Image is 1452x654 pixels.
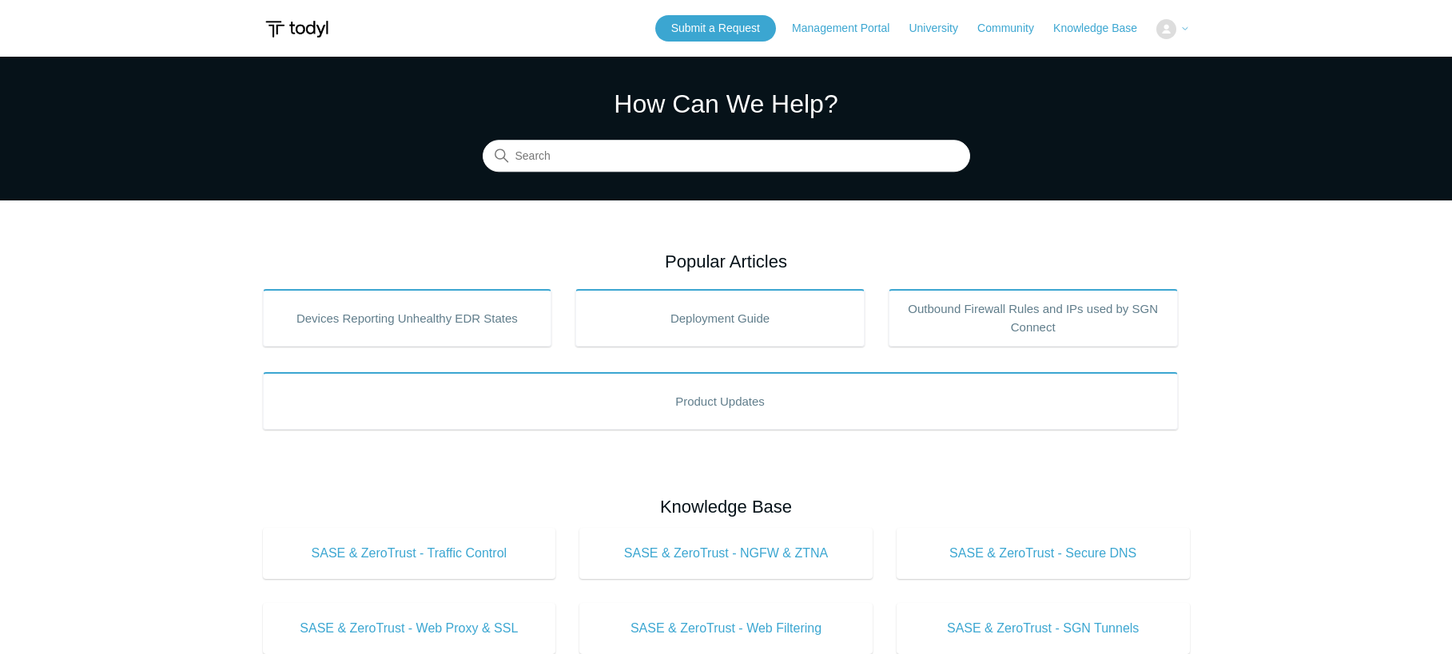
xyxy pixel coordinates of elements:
[263,493,1190,520] h2: Knowledge Base
[263,372,1178,430] a: Product Updates
[909,20,973,37] a: University
[603,544,849,563] span: SASE & ZeroTrust - NGFW & ZTNA
[977,20,1050,37] a: Community
[921,544,1166,563] span: SASE & ZeroTrust - Secure DNS
[263,14,331,44] img: Todyl Support Center Help Center home page
[1053,20,1153,37] a: Knowledge Base
[897,603,1190,654] a: SASE & ZeroTrust - SGN Tunnels
[287,619,532,638] span: SASE & ZeroTrust - Web Proxy & SSL
[603,619,849,638] span: SASE & ZeroTrust - Web Filtering
[921,619,1166,638] span: SASE & ZeroTrust - SGN Tunnels
[897,528,1190,579] a: SASE & ZeroTrust - Secure DNS
[792,20,905,37] a: Management Portal
[263,603,556,654] a: SASE & ZeroTrust - Web Proxy & SSL
[579,528,873,579] a: SASE & ZeroTrust - NGFW & ZTNA
[579,603,873,654] a: SASE & ZeroTrust - Web Filtering
[263,528,556,579] a: SASE & ZeroTrust - Traffic Control
[483,85,970,123] h1: How Can We Help?
[287,544,532,563] span: SASE & ZeroTrust - Traffic Control
[263,289,552,347] a: Devices Reporting Unhealthy EDR States
[263,248,1190,275] h2: Popular Articles
[483,141,970,172] input: Search
[655,15,776,42] a: Submit a Request
[575,289,865,347] a: Deployment Guide
[889,289,1178,347] a: Outbound Firewall Rules and IPs used by SGN Connect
